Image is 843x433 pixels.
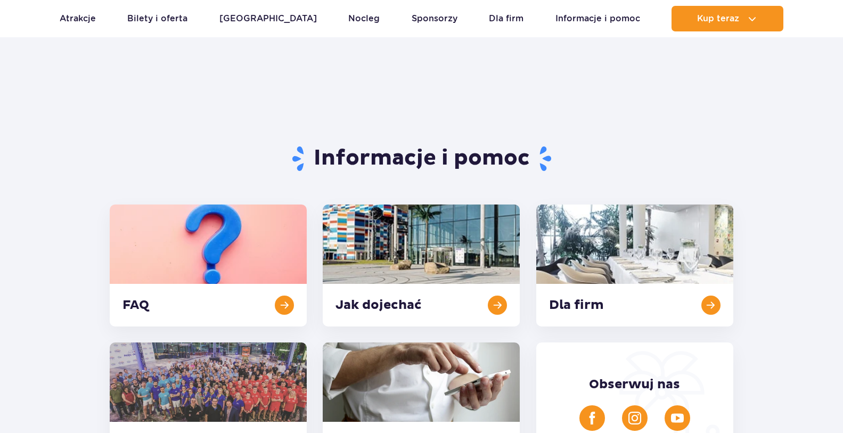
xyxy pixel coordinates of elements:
[672,6,783,31] button: Kup teraz
[555,6,640,31] a: Informacje i pomoc
[219,6,317,31] a: [GEOGRAPHIC_DATA]
[127,6,187,31] a: Bilety i oferta
[489,6,523,31] a: Dla firm
[589,377,680,393] span: Obserwuj nas
[697,14,739,23] span: Kup teraz
[348,6,380,31] a: Nocleg
[60,6,96,31] a: Atrakcje
[412,6,457,31] a: Sponsorzy
[628,412,641,424] img: Instagram
[671,412,684,424] img: YouTube
[110,145,733,173] h1: Informacje i pomoc
[586,412,599,424] img: Facebook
